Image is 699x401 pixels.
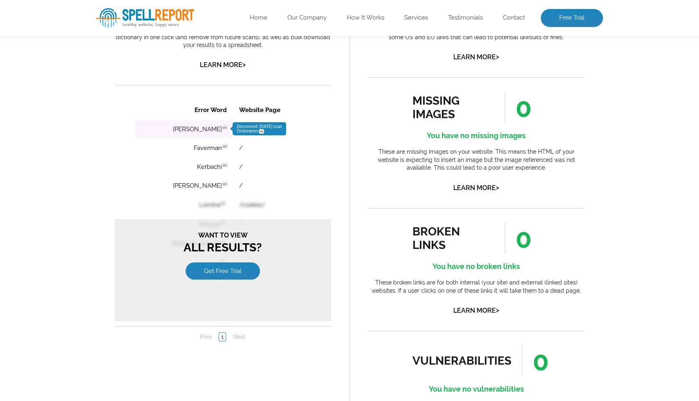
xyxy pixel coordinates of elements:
span: en [108,81,113,87]
span: > [496,51,499,63]
h4: You have no missing images [368,129,585,142]
div: broken links [412,225,486,252]
a: Learn More> [453,184,499,192]
div: vulnerabilities [412,354,512,367]
span: > [496,182,499,193]
a: Get Free Trial [71,163,146,180]
span: 0 [505,223,532,254]
a: / [125,83,128,89]
a: 1 [104,233,112,242]
a: Learn More> [453,53,499,61]
a: Learn More> [200,61,246,69]
a: / [125,64,128,70]
td: Faverman [21,39,118,57]
a: Free Trial [541,9,603,27]
span: 0 [505,92,532,123]
a: / [125,45,128,52]
a: Contact [503,14,525,22]
span: 0 [522,345,549,376]
td: [PERSON_NAME] [21,20,118,38]
span: > [496,305,499,316]
p: These broken links are for both internal (your site) and external (linked sites) websites. If a u... [368,279,585,295]
span: en [108,25,113,31]
span: Discovered: [DATE] scan Dictionaries: [122,25,168,34]
h3: All Results? [4,132,213,155]
img: SpellReport [96,8,194,28]
a: Testimonials [448,14,483,22]
th: Error Word [21,1,118,20]
a: How It Works [347,14,384,22]
span: > [242,59,246,70]
span: en [108,63,113,68]
th: Website Page [119,1,195,20]
td: Kerbachi [21,58,118,76]
span: en [108,44,113,49]
span: en [145,29,150,34]
a: Our Company [287,14,327,22]
div: missing images [412,94,486,121]
span: Want to view [4,132,213,139]
h4: You have no vulnerabilities [368,383,585,396]
a: Learn More> [453,307,499,314]
a: Services [404,14,428,22]
a: Home [250,14,267,22]
p: These are missing images on your website. This means the HTML of your website is expecting to ins... [368,148,585,172]
h4: You have no broken links [368,260,585,273]
td: [PERSON_NAME] [21,77,118,95]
